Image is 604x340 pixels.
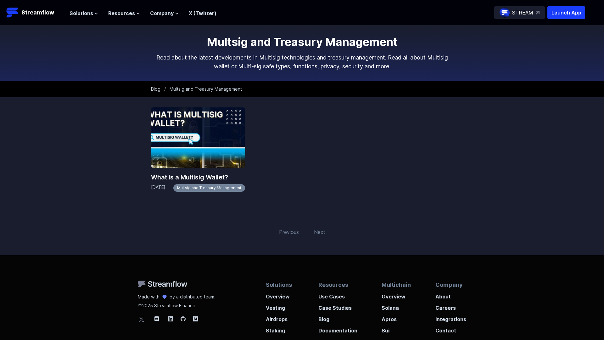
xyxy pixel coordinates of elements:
span: Company [150,9,174,17]
h1: Multsig and Treasury Management [151,36,453,48]
a: Blog [151,86,160,92]
p: Multichain [382,280,411,289]
p: Made with [138,294,159,300]
a: Streamflow [6,6,63,19]
button: Company [150,9,179,17]
a: Aptos [382,312,411,323]
p: Read about the latest developments in Multisig technologies and treasury management. Read all abo... [151,53,453,71]
span: Solutions [70,9,93,17]
p: Streamflow [21,8,54,17]
a: Case Studies [318,300,357,312]
p: [DATE] [151,184,165,192]
a: Careers [435,300,466,312]
p: by a distributed team. [170,294,215,300]
a: What is a Multisig Wallet? [151,173,245,182]
p: Resources [318,280,357,289]
a: Vesting [266,300,294,312]
span: Multsig and Treasury Management [170,86,242,92]
p: Solutions [266,280,294,289]
a: Airdrops [266,312,294,323]
img: Streamflow Logo [138,280,187,287]
a: About [435,289,466,300]
a: X (Twitter) [189,10,216,16]
img: streamflow-logo-circle.png [500,8,510,18]
p: Company [435,280,466,289]
button: Resources [108,9,140,17]
p: 2025 Streamflow Finance. [138,300,215,309]
a: Solana [382,300,411,312]
span: / [164,86,166,92]
img: What is a Multisig Wallet? [151,107,245,168]
a: STREAM [494,6,545,19]
a: Blog [318,312,357,323]
a: Overview [382,289,411,300]
a: Overview [266,289,294,300]
img: Streamflow Logo [6,6,19,19]
a: Integrations [435,312,466,323]
button: Solutions [70,9,98,17]
a: Use Cases [318,289,357,300]
button: Launch App [547,6,585,19]
a: Documentation [318,323,357,334]
p: STREAM [512,9,533,16]
a: Contact [435,323,466,334]
span: Resources [108,9,135,17]
a: Multsig and Treasury Management [173,184,245,192]
span: Previous [275,224,303,240]
a: Sui [382,323,411,334]
a: Staking [266,323,294,334]
img: top-right-arrow.svg [536,11,540,14]
span: Next [310,224,329,240]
